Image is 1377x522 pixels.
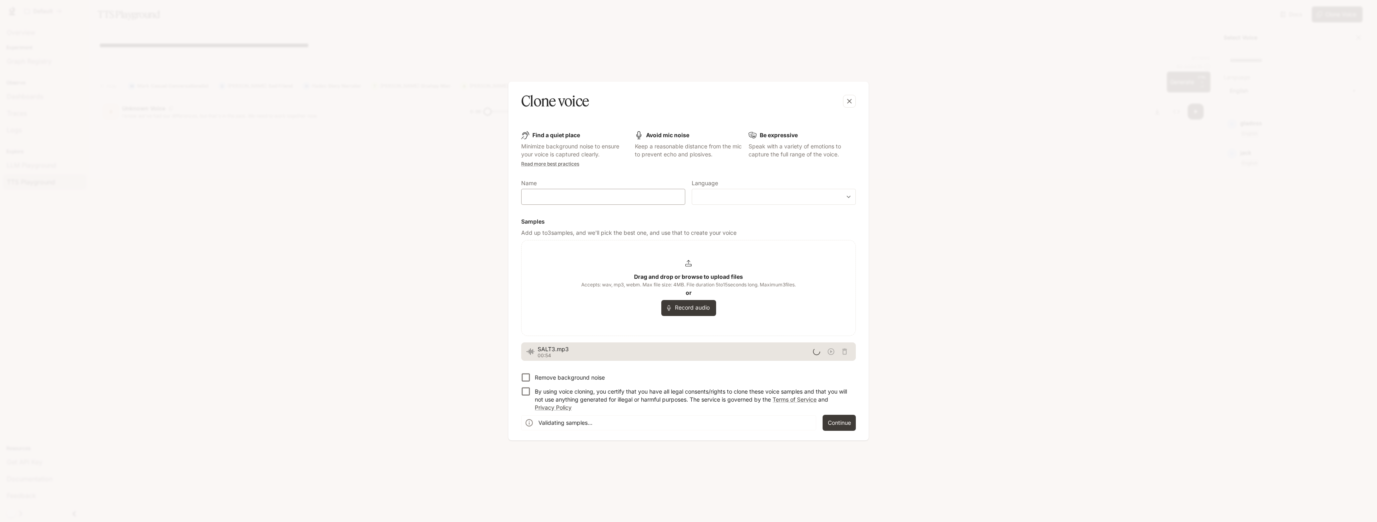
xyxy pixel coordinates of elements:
b: Avoid mic noise [646,132,689,138]
b: Find a quiet place [532,132,580,138]
a: Privacy Policy [535,404,572,411]
span: Accepts: wav, mp3, webm. Max file size: 4MB. File duration 5 to 15 seconds long. Maximum 3 files. [581,281,796,289]
b: Drag and drop or browse to upload files [634,273,743,280]
p: Keep a reasonable distance from the mic to prevent echo and plosives. [635,142,742,158]
p: Language [692,180,718,186]
a: Terms of Service [773,396,817,403]
p: 00:54 [538,353,813,358]
div: ​ [692,193,855,201]
button: Record audio [661,300,716,316]
span: SALT3.mp3 [538,345,813,353]
p: Minimize background noise to ensure your voice is captured clearly. [521,142,628,158]
a: Read more best practices [521,161,579,167]
p: Remove background noise [535,374,605,382]
p: Name [521,180,537,186]
p: Add up to 3 samples, and we'll pick the best one, and use that to create your voice [521,229,856,237]
h5: Clone voice [521,91,589,111]
div: Validating samples... [538,416,592,430]
h6: Samples [521,218,856,226]
p: Speak with a variety of emotions to capture the full range of the voice. [749,142,856,158]
b: or [686,289,692,296]
b: Be expressive [760,132,798,138]
button: Continue [823,415,856,431]
p: By using voice cloning, you certify that you have all legal consents/rights to clone these voice ... [535,388,849,412]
